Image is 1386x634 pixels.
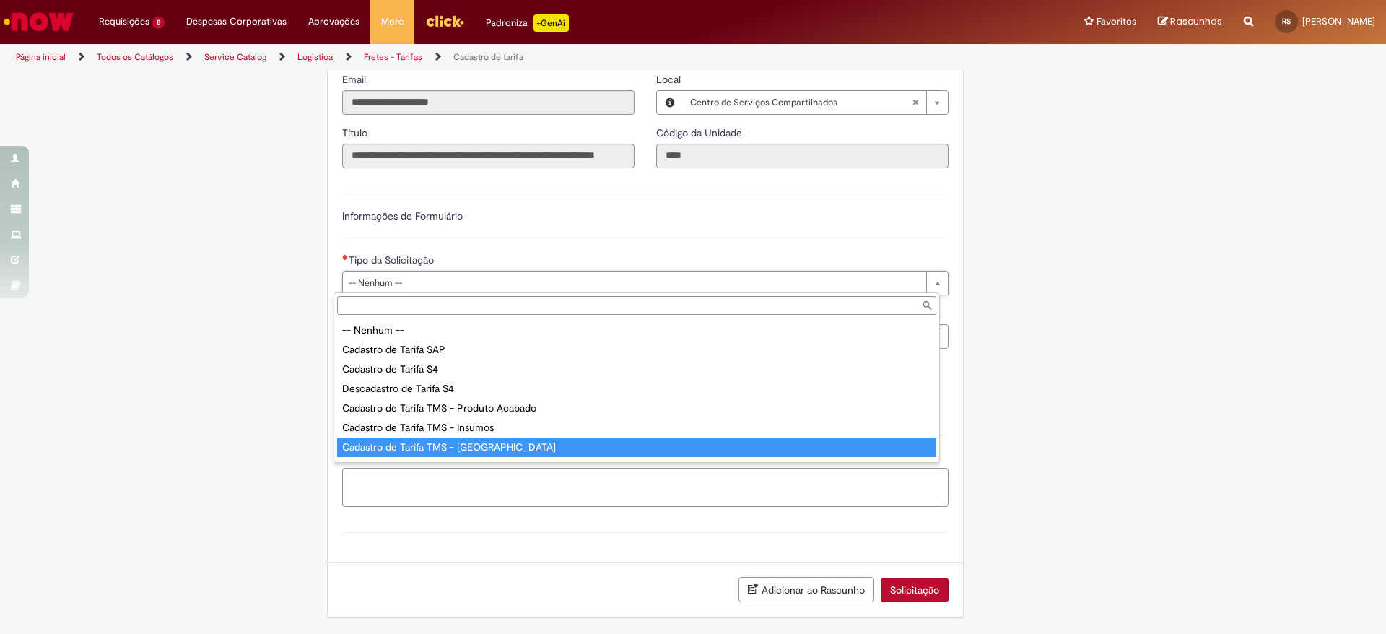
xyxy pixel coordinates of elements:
[337,340,936,360] div: Cadastro de Tarifa SAP
[337,418,936,438] div: Cadastro de Tarifa TMS - Insumos
[337,379,936,399] div: Descadastro de Tarifa S4
[337,438,936,457] div: Cadastro de Tarifa TMS - [GEOGRAPHIC_DATA]
[337,399,936,418] div: Cadastro de Tarifa TMS - Produto Acabado
[337,360,936,379] div: Cadastro de Tarifa S4
[337,457,936,477] div: Descadastro de Tarifa TMS
[337,321,936,340] div: -- Nenhum --
[334,318,939,462] ul: Tipo da Solicitação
